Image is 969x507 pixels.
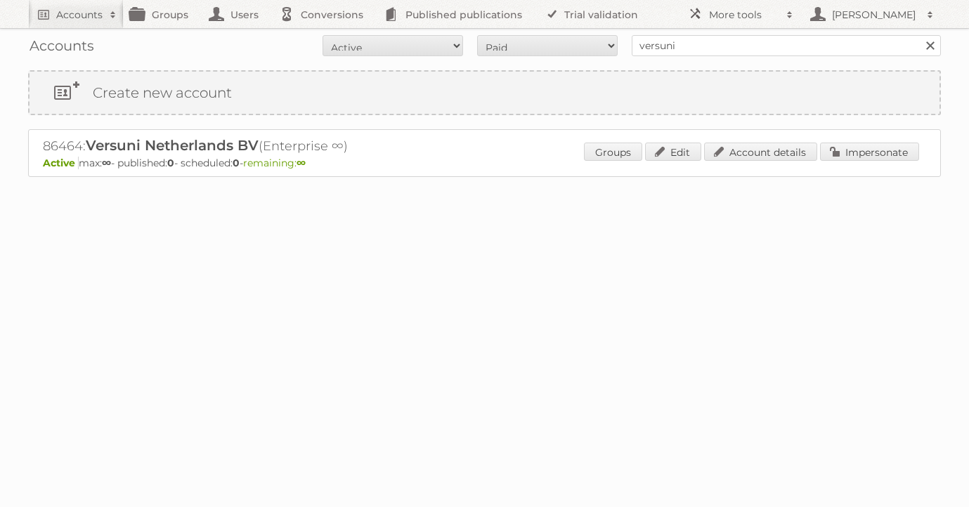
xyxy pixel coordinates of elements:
[102,157,111,169] strong: ∞
[167,157,174,169] strong: 0
[86,137,259,154] span: Versuni Netherlands BV
[43,157,79,169] span: Active
[704,143,817,161] a: Account details
[297,157,306,169] strong: ∞
[56,8,103,22] h2: Accounts
[709,8,779,22] h2: More tools
[243,157,306,169] span: remaining:
[43,157,926,169] p: max: - published: - scheduled: -
[43,137,535,155] h2: 86464: (Enterprise ∞)
[820,143,919,161] a: Impersonate
[233,157,240,169] strong: 0
[645,143,701,161] a: Edit
[30,72,939,114] a: Create new account
[584,143,642,161] a: Groups
[828,8,920,22] h2: [PERSON_NAME]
